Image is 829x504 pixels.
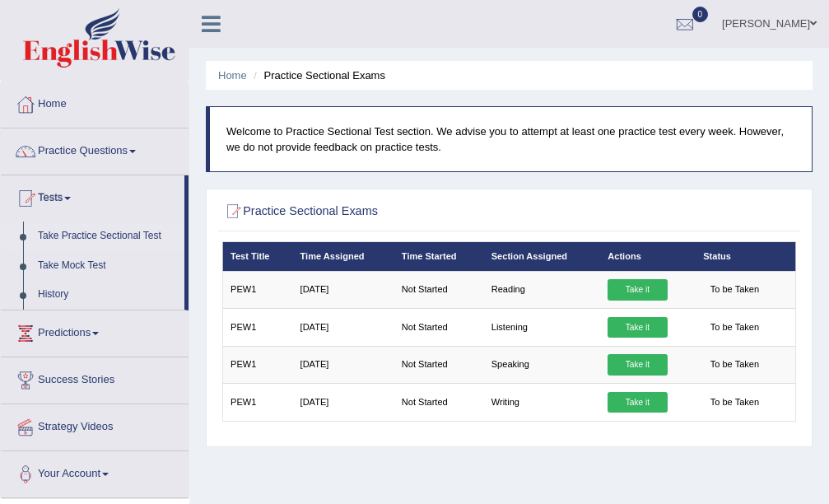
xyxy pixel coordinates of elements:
td: Speaking [483,346,600,383]
a: Take Practice Sectional Test [30,222,184,251]
td: PEW1 [222,271,292,308]
a: Your Account [1,451,189,492]
a: Strategy Videos [1,404,189,446]
span: To be Taken [703,279,766,301]
td: [DATE] [292,346,394,383]
td: PEW1 [222,309,292,346]
a: Take it [608,317,667,338]
th: Status [696,242,796,271]
td: Listening [483,309,600,346]
td: Not Started [394,271,483,308]
td: Reading [483,271,600,308]
td: Writing [483,384,600,421]
td: Not Started [394,384,483,421]
th: Test Title [222,242,292,271]
a: Home [218,69,247,82]
td: Not Started [394,309,483,346]
th: Time Assigned [292,242,394,271]
td: PEW1 [222,384,292,421]
td: [DATE] [292,384,394,421]
a: Success Stories [1,357,189,399]
td: PEW1 [222,346,292,383]
td: [DATE] [292,309,394,346]
a: Take it [608,354,667,376]
td: [DATE] [292,271,394,308]
span: To be Taken [703,317,766,338]
a: Practice Questions [1,128,189,170]
span: 0 [692,7,709,22]
td: Not Started [394,346,483,383]
span: To be Taken [703,354,766,376]
a: Take it [608,279,667,301]
th: Time Started [394,242,483,271]
a: Take Mock Test [30,251,184,281]
a: Tests [1,175,184,217]
span: To be Taken [703,392,766,413]
p: Welcome to Practice Sectional Test section. We advise you to attempt at least one practice test e... [226,124,795,155]
li: Practice Sectional Exams [249,68,385,83]
a: Home [1,82,189,123]
h2: Practice Sectional Exams [222,201,579,222]
a: History [30,280,184,310]
a: Predictions [1,310,189,352]
th: Section Assigned [483,242,600,271]
a: Take it [608,392,667,413]
th: Actions [600,242,696,271]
